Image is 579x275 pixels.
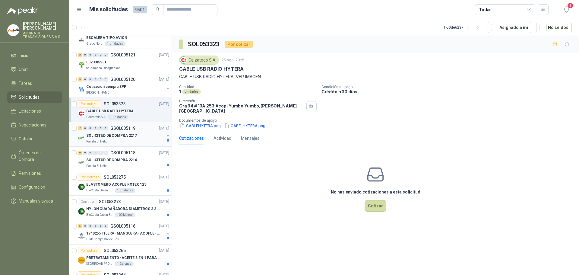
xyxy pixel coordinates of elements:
p: Cotización compra EPP [86,84,126,90]
p: Panela El Trébol [86,164,108,168]
div: 0 [88,126,93,130]
div: 0 [103,126,108,130]
span: Solicitudes [19,94,40,101]
div: 0 [93,77,98,82]
p: NYLON GUADAÑADORA DIAMETROS 3.3 mm [86,206,161,212]
div: 3 [78,77,82,82]
img: Company Logo [78,85,85,93]
p: SOLICITUD DE COMPRA 2216 [86,157,137,163]
a: 2 0 0 0 0 0 GSOL005119[DATE] Company LogoSOLICITUD DE COMPRA 2217Panela El Trébol [78,125,170,144]
div: 0 [93,224,98,228]
div: 0 [103,77,108,82]
p: BioCosta Green Energy S.A.S [86,188,113,193]
p: ANDINA DE TRANSMISIONES S.A.S [23,31,62,39]
div: 0 [83,151,87,155]
span: Chat [19,66,28,73]
img: Company Logo [8,24,19,36]
div: 0 [103,151,108,155]
p: SOLICITUD DE COMPRA 2217 [86,133,137,139]
div: 0 [98,126,103,130]
img: Company Logo [78,37,85,44]
a: Solicitudes [7,91,62,103]
p: GSOL005118 [110,151,135,155]
p: PRETRATAMIENTO -ACEITE 3 EN 1 PARA ARMAMENTO [86,255,161,261]
p: 1 [179,89,181,94]
p: BioCosta Green Energy S.A.S [86,213,113,217]
p: [DATE] [159,223,169,229]
h3: SOL053323 [188,40,220,49]
a: CerradoSOL053273[DATE] Company LogoNYLON GUADAÑADORA DIAMETROS 3.3 mmBioCosta Green Energy S.A.S1... [69,196,172,220]
div: 1 Unidades [105,41,125,46]
p: ESCALERA TIPO AVION [86,35,127,41]
a: Tareas [7,78,62,89]
a: Inicio [7,50,62,61]
p: CABLE USB RADIO HYTERA [86,108,134,114]
div: 2 [78,126,82,130]
div: 0 [83,224,87,228]
p: [DATE] [159,174,169,180]
p: Condición de pago [321,85,577,89]
p: 002-005231 [86,59,106,65]
button: CABLEHYTERA.png [179,123,221,129]
p: SOL053323 [104,102,126,106]
img: Company Logo [78,208,85,215]
div: 0 [98,151,103,155]
div: Cerrado [78,198,96,205]
a: Por cotizarSOL053275[DATE] Company LogoELASTOMERO ACOPLE ROTEX 125BioCosta Green Energy S.A.S1 Un... [69,171,172,196]
div: 0 [88,224,93,228]
p: Documentos de apoyo [179,118,577,123]
p: [DATE] [159,150,169,156]
div: 0 [98,77,103,82]
div: 30 [78,151,82,155]
img: Logo peakr [7,7,38,14]
p: GSOL005119 [110,126,135,130]
div: Mensajes [241,135,259,142]
span: Órdenes de Compra [19,149,56,163]
div: Por cotizar [225,41,253,48]
img: Company Logo [78,61,85,68]
p: GSOL005120 [110,77,135,82]
p: SEGURIDAD PROVISER LTDA [86,261,113,266]
button: 1 [561,4,572,15]
div: Calzatodo S.A. [179,56,219,65]
p: CABLE USB RADIO HYTERA [179,66,244,72]
span: Remisiones [19,170,41,177]
div: 0 [88,151,93,155]
p: Cra 34 # 13A 253 Acopi Yumbo Yumbo , [PERSON_NAME][GEOGRAPHIC_DATA] [179,103,304,114]
div: 0 [93,53,98,57]
p: [DATE] [159,101,169,107]
div: Por cotizar [78,174,101,181]
span: 1 [567,3,574,8]
p: Dirección [179,99,304,103]
p: Crédito a 30 días [321,89,577,94]
p: [DATE] [159,77,169,82]
p: Club Campestre de Cali [86,237,119,242]
a: Por cotizarSOL053265[DATE] Company LogoPRETRATAMIENTO -ACEITE 3 EN 1 PARA ARMAMENTOSEGURIDAD PROV... [69,245,172,269]
div: Cotizaciones [179,135,204,142]
span: Configuración [19,184,45,190]
a: Remisiones [7,168,62,179]
p: [DATE] [159,199,169,205]
a: 3 0 0 0 0 0 GSOL005120[DATE] Company LogoCotización compra EPP[PERSON_NAME] [78,76,170,95]
a: Manuales y ayuda [7,195,62,207]
div: 0 [98,53,103,57]
p: Cantidad [179,85,317,89]
p: Panela El Trébol [86,139,108,144]
a: Chat [7,64,62,75]
p: [DATE] [159,52,169,58]
div: 3 [78,53,82,57]
p: 1740265 TIJERA- MANGUERA- ACOPLE- SURTIDORES [86,231,161,236]
p: CABLE USB RADIO HYTERA, VER IMAGEN [179,73,572,80]
div: 1 Unidades [115,188,135,193]
div: 0 [83,53,87,57]
p: Salamanca Oleaginosas SAS [86,66,124,71]
p: [PERSON_NAME] [86,90,110,95]
a: Negociaciones [7,119,62,131]
div: 1 Galones [115,261,134,266]
p: 25 ago, 2025 [222,57,244,63]
span: Cotizar [19,136,33,142]
p: Grupo North [86,41,103,46]
h3: No has enviado cotizaciones a esta solicitud [331,189,420,195]
button: Cotizar [365,200,386,212]
h1: Mis solicitudes [89,5,128,14]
